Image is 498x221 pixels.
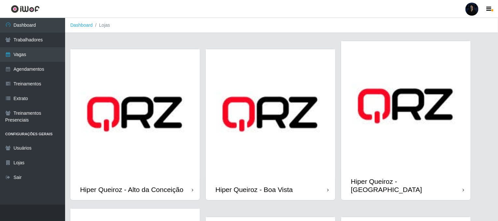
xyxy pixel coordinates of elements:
nav: breadcrumb [65,18,498,33]
img: cardImg [70,49,200,179]
div: Hiper Queiroz - [GEOGRAPHIC_DATA] [351,177,463,194]
a: Dashboard [70,22,93,28]
img: cardImg [341,41,471,171]
img: cardImg [206,49,335,179]
a: Hiper Queiroz - Boa Vista [206,49,335,200]
img: CoreUI Logo [11,5,40,13]
li: Lojas [93,22,110,29]
a: Hiper Queiroz - [GEOGRAPHIC_DATA] [341,41,471,200]
div: Hiper Queiroz - Boa Vista [215,185,293,194]
a: Hiper Queiroz - Alto da Conceição [70,49,200,200]
div: Hiper Queiroz - Alto da Conceição [80,185,184,194]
